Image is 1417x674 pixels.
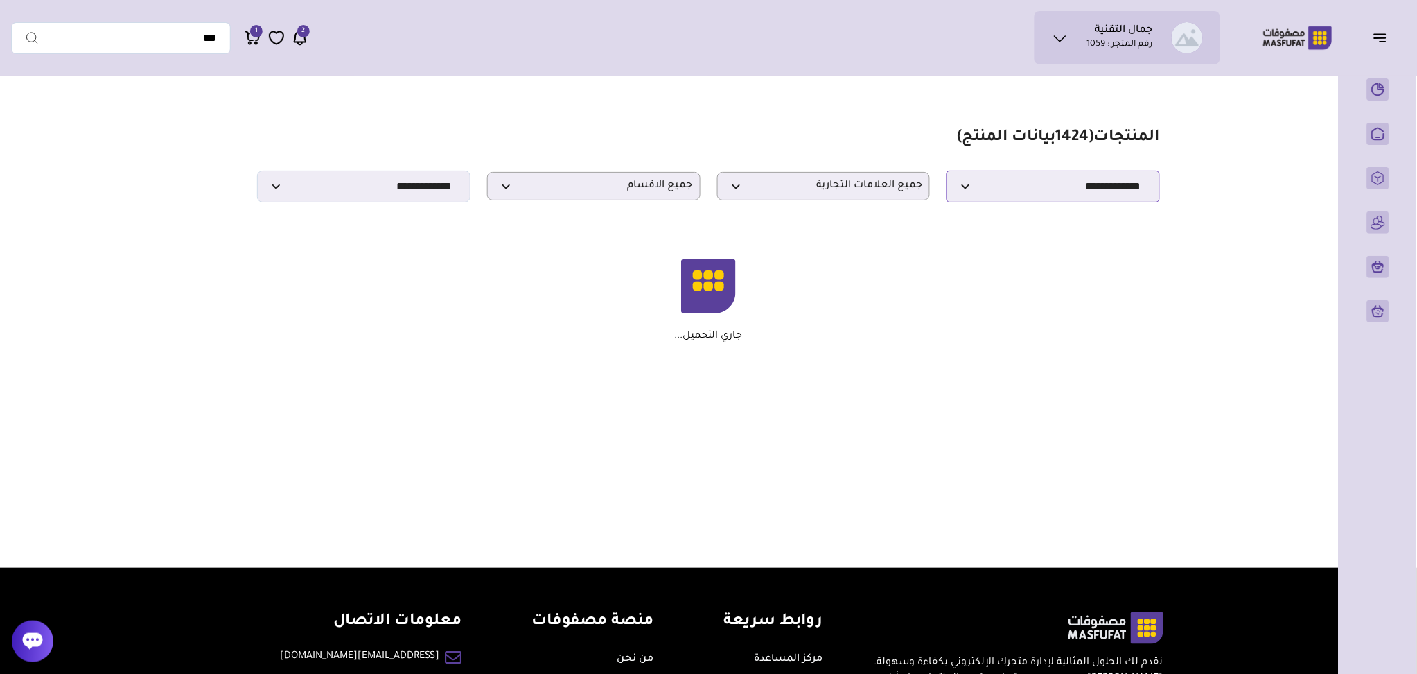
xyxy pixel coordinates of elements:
a: من نحن [617,654,654,665]
h4: منصة مصفوفات [531,612,654,632]
a: 1 [245,29,261,46]
p: جاري التحميل... [675,330,743,343]
h1: جمال التقنية [1095,24,1153,38]
h4: معلومات الاتصال [281,612,462,632]
span: ( بيانات المنتج) [958,130,1094,146]
p: رقم المتجر : 1059 [1087,38,1153,52]
span: جميع العلامات التجارية [725,180,923,193]
h4: روابط سريعة [723,612,822,632]
span: 1 [255,25,258,37]
h1: المنتجات [958,128,1160,148]
a: [EMAIL_ADDRESS][DOMAIN_NAME] [281,649,440,664]
img: جمال التقنية [1172,22,1203,53]
p: جميع الاقسام [487,172,701,200]
span: جميع الاقسام [495,180,693,193]
span: 2 [301,25,305,37]
a: 2 [292,29,308,46]
img: Logo [1253,24,1342,51]
span: 1424 [1056,130,1089,146]
p: جميع العلامات التجارية [717,172,931,200]
a: مركز المساعدة [754,654,822,665]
